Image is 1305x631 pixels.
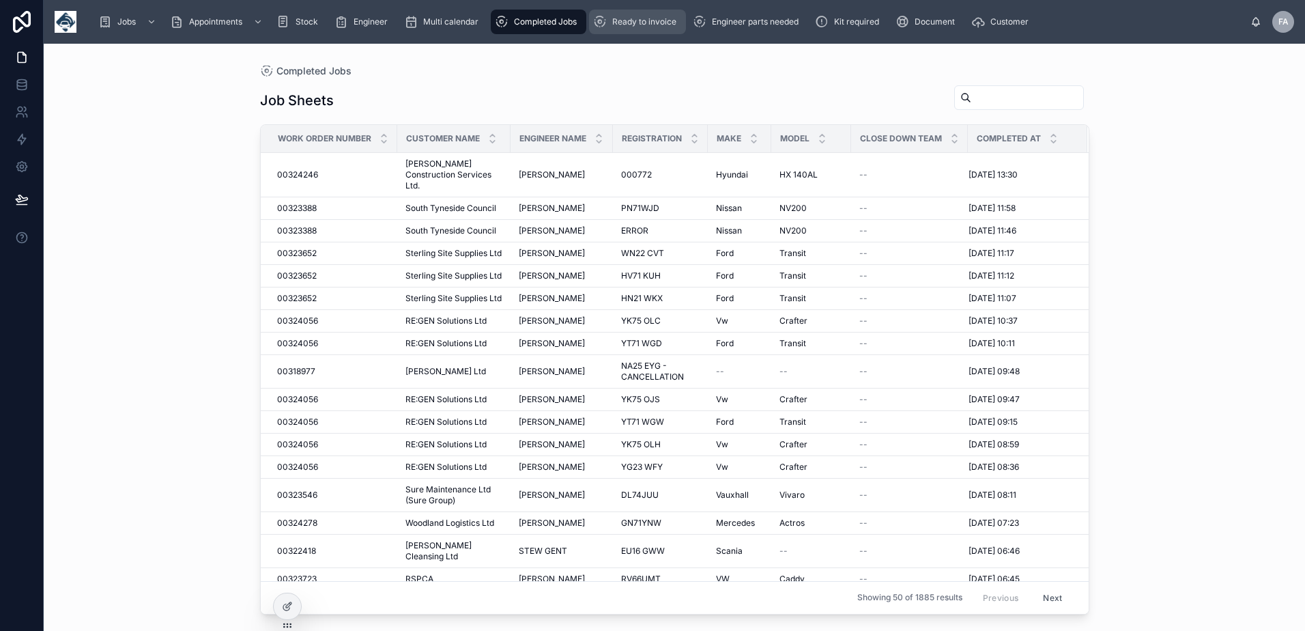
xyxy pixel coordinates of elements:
[716,315,763,326] a: Vw
[519,462,605,473] a: [PERSON_NAME]
[859,439,960,450] a: --
[621,203,659,214] span: PN71WJD
[859,546,960,557] a: --
[519,315,585,326] span: [PERSON_NAME]
[716,270,763,281] a: Ford
[859,574,960,585] a: --
[405,203,496,214] span: South Tyneside Council
[859,225,960,236] a: --
[716,394,728,405] span: Vw
[859,293,960,304] a: --
[969,574,1071,585] a: [DATE] 06:45
[859,518,960,529] a: --
[621,248,664,259] span: WN22 CVT
[621,248,700,259] a: WN22 CVT
[859,270,867,281] span: --
[969,439,1019,450] span: [DATE] 08:59
[779,366,788,377] span: --
[716,315,728,326] span: Vw
[277,518,389,529] a: 00324278
[969,203,1071,214] a: [DATE] 11:58
[277,270,389,281] a: 00323652
[779,225,843,236] a: NV200
[405,315,487,326] span: RE:GEN Solutions Ltd
[166,10,270,34] a: Appointments
[277,270,317,281] span: 00323652
[621,225,700,236] a: ERROR
[716,490,763,501] a: Vauxhall
[779,490,843,501] a: Vivaro
[779,394,843,405] a: Crafter
[969,546,1020,557] span: [DATE] 06:46
[519,366,605,377] a: [PERSON_NAME]
[716,169,763,180] a: Hyundai
[519,546,605,557] a: STEW GENT
[859,546,867,557] span: --
[716,490,749,501] span: Vauxhall
[519,293,605,304] a: [PERSON_NAME]
[716,366,724,377] span: --
[621,270,700,281] a: HV71 KUH
[405,158,502,191] a: [PERSON_NAME] Construction Services Ltd.
[621,574,700,585] a: RV66UMT
[277,546,389,557] a: 00322418
[716,293,734,304] span: Ford
[969,293,1071,304] a: [DATE] 11:07
[405,394,502,405] a: RE:GEN Solutions Ltd
[969,518,1071,529] a: [DATE] 07:23
[779,439,843,450] a: Crafter
[1033,587,1072,608] button: Next
[969,366,1071,377] a: [DATE] 09:48
[969,490,1071,501] a: [DATE] 08:11
[277,462,318,473] span: 00324056
[716,248,763,259] a: Ford
[519,315,605,326] a: [PERSON_NAME]
[969,366,1020,377] span: [DATE] 09:48
[405,462,502,473] a: RE:GEN Solutions Ltd
[276,64,352,78] span: Completed Jobs
[519,169,605,180] a: [PERSON_NAME]
[277,169,389,180] a: 00324246
[779,417,843,427] a: Transit
[519,248,585,259] span: [PERSON_NAME]
[277,546,316,557] span: 00322418
[405,225,496,236] span: South Tyneside Council
[716,270,734,281] span: Ford
[621,361,700,382] span: NA25 EYG - CANCELLATION
[519,574,605,585] a: [PERSON_NAME]
[859,169,867,180] span: --
[716,338,763,349] a: Ford
[405,518,494,529] span: Woodland Logistics Ltd
[405,248,502,259] span: Sterling Site Supplies Ltd
[277,417,318,427] span: 00324056
[277,490,317,501] span: 00323546
[400,10,488,34] a: Multi calendar
[277,417,389,427] a: 00324056
[277,439,318,450] span: 00324056
[779,490,805,501] span: Vivaro
[716,417,763,427] a: Ford
[621,574,661,585] span: RV66UMT
[277,225,317,236] span: 00323388
[859,270,960,281] a: --
[621,315,661,326] span: YK75 OLC
[969,315,1071,326] a: [DATE] 10:37
[969,203,1016,214] span: [DATE] 11:58
[969,462,1071,473] a: [DATE] 08:36
[969,439,1071,450] a: [DATE] 08:59
[354,16,388,27] span: Engineer
[990,16,1029,27] span: Customer
[277,315,389,326] a: 00324056
[859,315,867,326] span: --
[621,315,700,326] a: YK75 OLC
[716,417,734,427] span: Ford
[519,248,605,259] a: [PERSON_NAME]
[859,417,867,427] span: --
[519,439,605,450] a: [PERSON_NAME]
[779,293,843,304] a: Transit
[779,338,843,349] a: Transit
[621,225,648,236] span: ERROR
[621,270,661,281] span: HV71 KUH
[859,203,867,214] span: --
[779,248,806,259] span: Transit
